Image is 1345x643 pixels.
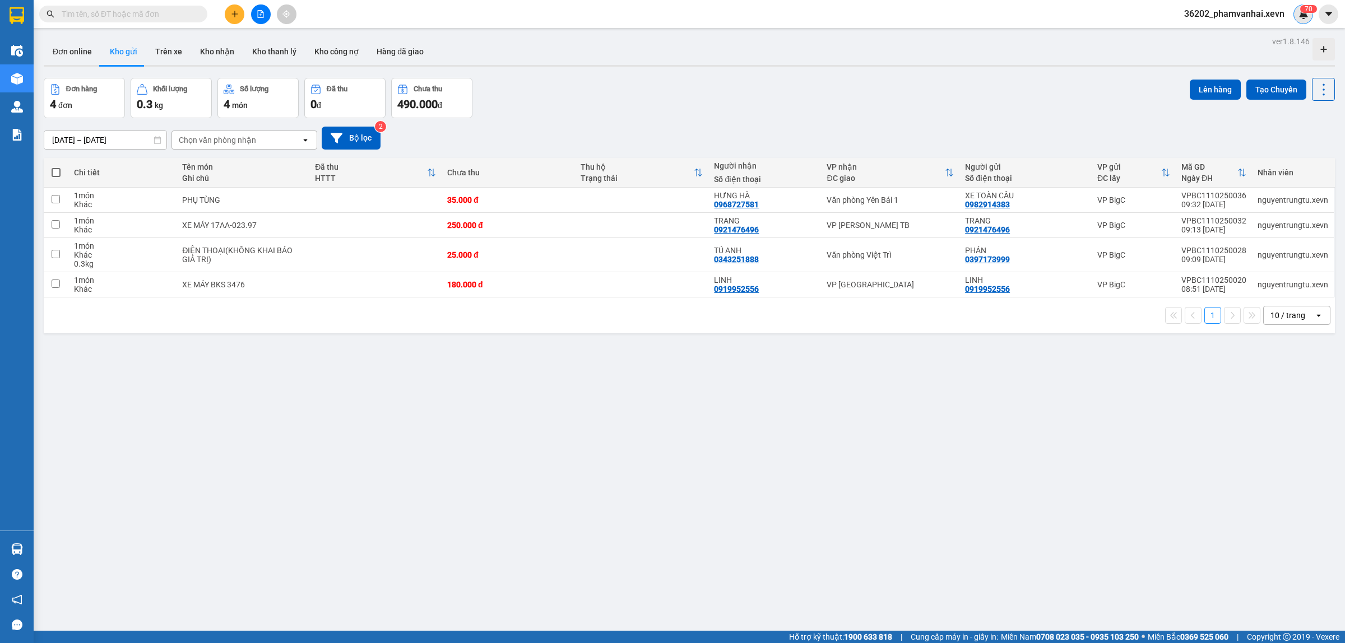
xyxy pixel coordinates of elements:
[1283,633,1291,641] span: copyright
[44,131,166,149] input: Select a date range.
[714,161,815,170] div: Người nhận
[901,631,902,643] span: |
[1270,310,1305,321] div: 10 / trang
[74,276,171,285] div: 1 món
[714,276,815,285] div: LINH
[74,168,171,177] div: Chi tiết
[305,38,368,65] button: Kho công nợ
[322,127,381,150] button: Bộ lọc
[965,191,1086,200] div: XE TOÀN CẦU
[282,10,290,18] span: aim
[965,255,1010,264] div: 0397173999
[317,101,321,110] span: đ
[447,280,569,289] div: 180.000 đ
[1097,250,1170,259] div: VP BigC
[827,195,954,204] div: Văn phòng Yên Bái 1
[368,38,433,65] button: Hàng đã giao
[11,73,23,85] img: warehouse-icon
[1181,225,1246,234] div: 09:13 [DATE]
[1097,195,1170,204] div: VP BigC
[217,78,299,118] button: Số lượng4món
[1181,285,1246,293] div: 08:51 [DATE]
[309,158,442,188] th: Toggle SortBy
[965,216,1086,225] div: TRANG
[66,85,97,93] div: Đơn hàng
[1272,35,1310,48] div: ver 1.8.146
[965,246,1086,255] div: PHÁN
[1181,216,1246,225] div: VPBC1110250032
[12,569,22,580] span: question-circle
[714,285,759,293] div: 0919952556
[414,85,442,93] div: Chưa thu
[1181,246,1246,255] div: VPBC1110250028
[1300,5,1317,13] sup: 70
[714,246,815,255] div: TÚ ANH
[232,101,248,110] span: món
[827,250,954,259] div: Văn phòng Việt Trì
[1036,632,1139,641] strong: 0708 023 035 - 0935 103 250
[74,241,171,250] div: 1 món
[1190,80,1241,100] button: Lên hàng
[965,200,1010,209] div: 0982914383
[581,162,694,171] div: Thu hộ
[1175,7,1293,21] span: 36202_phamvanhai.xevn
[1181,276,1246,285] div: VPBC1110250020
[243,38,305,65] button: Kho thanh lý
[1181,162,1237,171] div: Mã GD
[1097,162,1161,171] div: VP gửi
[137,97,152,111] span: 0.3
[827,221,954,230] div: VP [PERSON_NAME] TB
[1319,4,1338,24] button: caret-down
[1305,5,1309,13] span: 7
[182,221,304,230] div: XE MÁY 17AA-023.97
[11,129,23,141] img: solution-icon
[179,134,256,146] div: Chọn văn phòng nhận
[827,280,954,289] div: VP [GEOGRAPHIC_DATA]
[251,4,271,24] button: file-add
[575,158,708,188] th: Toggle SortBy
[1298,9,1309,19] img: icon-new-feature
[965,285,1010,293] div: 0919952556
[240,85,268,93] div: Số lượng
[11,101,23,113] img: warehouse-icon
[12,594,22,605] span: notification
[1181,255,1246,264] div: 09:09 [DATE]
[191,38,243,65] button: Kho nhận
[1092,158,1176,188] th: Toggle SortBy
[827,162,945,171] div: VP nhận
[155,101,163,110] span: kg
[58,101,72,110] span: đơn
[911,631,998,643] span: Cung cấp máy in - giấy in:
[1097,174,1161,183] div: ĐC lấy
[74,250,171,259] div: Khác
[11,543,23,555] img: warehouse-icon
[714,200,759,209] div: 0968727581
[182,162,304,171] div: Tên món
[1309,5,1312,13] span: 0
[447,168,569,177] div: Chưa thu
[1237,631,1239,643] span: |
[965,162,1086,171] div: Người gửi
[12,619,22,630] span: message
[1181,191,1246,200] div: VPBC1110250036
[1324,9,1334,19] span: caret-down
[1181,174,1237,183] div: Ngày ĐH
[225,4,244,24] button: plus
[153,85,187,93] div: Khối lượng
[965,225,1010,234] div: 0921476496
[789,631,892,643] span: Hỗ trợ kỹ thuật:
[1312,38,1335,60] div: Tạo kho hàng mới
[146,38,191,65] button: Trên xe
[447,250,569,259] div: 25.000 đ
[131,78,212,118] button: Khối lượng0.3kg
[1142,635,1145,639] span: ⚪️
[50,97,56,111] span: 4
[101,38,146,65] button: Kho gửi
[581,174,694,183] div: Trạng thái
[231,10,239,18] span: plus
[315,162,427,171] div: Đã thu
[301,136,310,145] svg: open
[1258,168,1328,177] div: Nhân viên
[257,10,265,18] span: file-add
[714,216,815,225] div: TRANG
